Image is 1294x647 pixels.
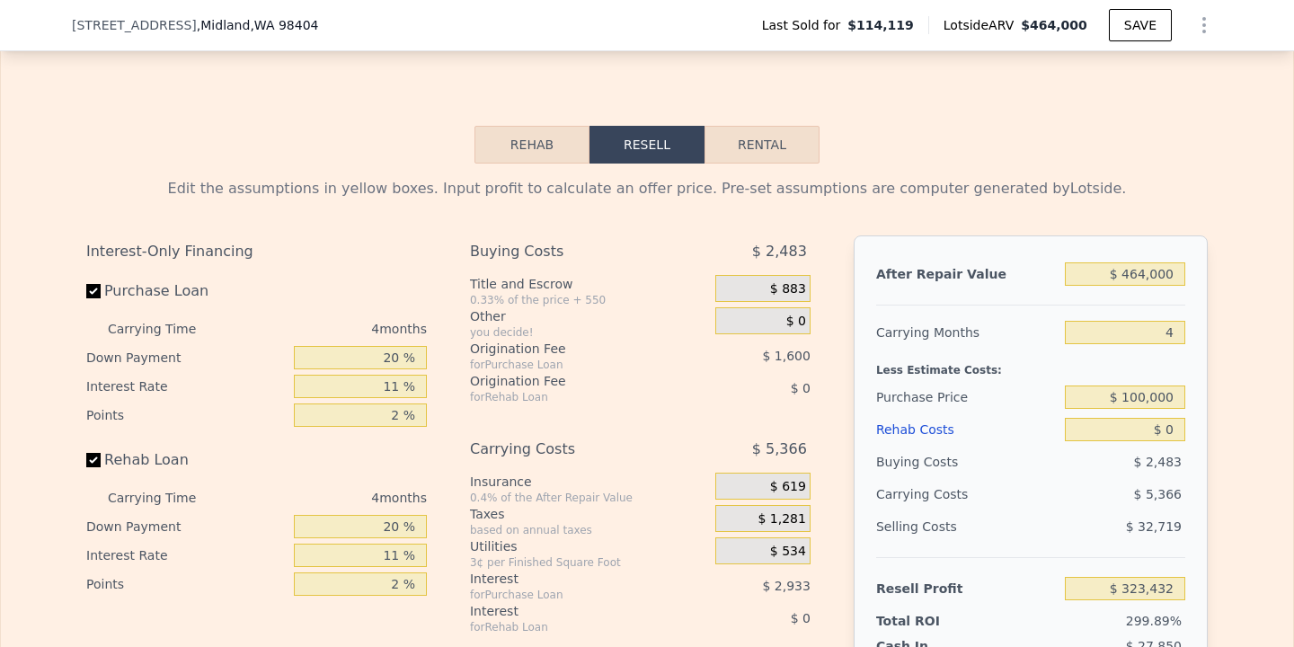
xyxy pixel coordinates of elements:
div: Buying Costs [470,235,670,268]
div: Carrying Costs [470,433,670,465]
div: for Purchase Loan [470,358,670,372]
span: $ 0 [791,381,811,395]
span: $ 534 [770,544,806,560]
span: $ 2,933 [762,579,810,593]
div: Carrying Time [108,315,225,343]
span: $464,000 [1021,18,1087,32]
div: Down Payment [86,512,287,541]
div: Carrying Months [876,316,1058,349]
span: $ 5,366 [752,433,807,465]
span: Last Sold for [762,16,848,34]
div: Utilities [470,537,708,555]
span: $ 0 [786,314,806,330]
div: Rehab Costs [876,413,1058,446]
div: Selling Costs [876,510,1058,543]
div: 4 months [232,315,427,343]
span: $ 883 [770,281,806,297]
div: for Rehab Loan [470,390,670,404]
span: $ 1,600 [762,349,810,363]
div: 3¢ per Finished Square Foot [470,555,708,570]
div: Resell Profit [876,572,1058,605]
div: 0.4% of the After Repair Value [470,491,708,505]
div: Down Payment [86,343,287,372]
button: Resell [589,126,705,164]
div: Interest [470,570,670,588]
div: Carrying Costs [876,478,988,510]
span: $114,119 [847,16,914,34]
div: for Purchase Loan [470,588,670,602]
div: Title and Escrow [470,275,708,293]
span: 299.89% [1126,614,1182,628]
input: Purchase Loan [86,284,101,298]
div: you decide! [470,325,708,340]
div: Interest Rate [86,541,287,570]
button: SAVE [1109,9,1172,41]
span: $ 32,719 [1126,519,1182,534]
div: Taxes [470,505,708,523]
div: Insurance [470,473,708,491]
span: , Midland [197,16,319,34]
label: Purchase Loan [86,275,287,307]
div: Interest-Only Financing [86,235,427,268]
div: Total ROI [876,612,988,630]
span: $ 5,366 [1134,487,1182,501]
div: Other [470,307,708,325]
button: Rehab [474,126,589,164]
span: Lotside ARV [944,16,1021,34]
button: Show Options [1186,7,1222,43]
button: Rental [705,126,820,164]
div: Less Estimate Costs: [876,349,1185,381]
div: Buying Costs [876,446,1058,478]
div: Origination Fee [470,372,670,390]
div: Interest Rate [86,372,287,401]
div: Origination Fee [470,340,670,358]
span: $ 2,483 [752,235,807,268]
div: Edit the assumptions in yellow boxes. Input profit to calculate an offer price. Pre-set assumptio... [86,178,1208,199]
div: 0.33% of the price + 550 [470,293,708,307]
span: $ 0 [791,611,811,625]
div: Carrying Time [108,483,225,512]
div: based on annual taxes [470,523,708,537]
span: , WA 98404 [250,18,318,32]
label: Rehab Loan [86,444,287,476]
input: Rehab Loan [86,453,101,467]
span: $ 619 [770,479,806,495]
div: Interest [470,602,670,620]
div: Points [86,401,287,430]
div: Purchase Price [876,381,1058,413]
span: [STREET_ADDRESS] [72,16,197,34]
span: $ 1,281 [758,511,805,527]
span: $ 2,483 [1134,455,1182,469]
div: for Rehab Loan [470,620,670,634]
div: Points [86,570,287,598]
div: 4 months [232,483,427,512]
div: After Repair Value [876,258,1058,290]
